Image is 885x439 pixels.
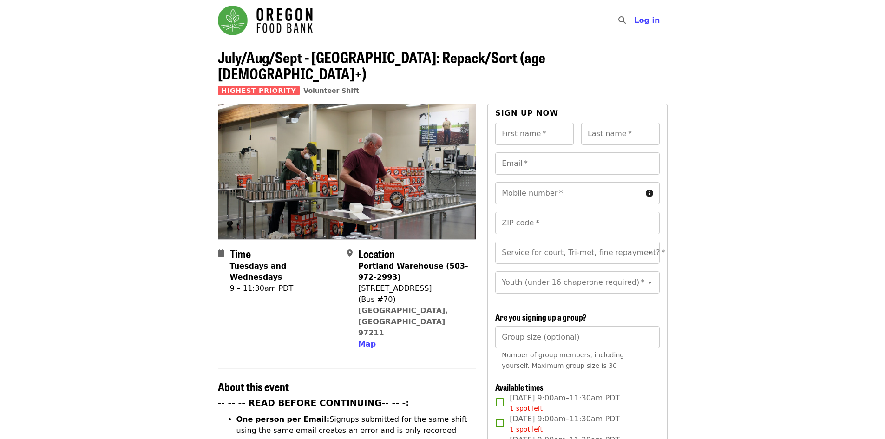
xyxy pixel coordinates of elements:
[236,415,330,424] strong: One person per Email:
[218,378,289,394] span: About this event
[358,245,395,262] span: Location
[643,276,656,289] button: Open
[646,189,653,198] i: circle-info icon
[495,212,659,234] input: ZIP code
[495,109,558,118] span: Sign up now
[358,306,448,337] a: [GEOGRAPHIC_DATA], [GEOGRAPHIC_DATA] 97211
[358,339,376,350] button: Map
[218,46,545,84] span: July/Aug/Sept - [GEOGRAPHIC_DATA]: Repack/Sort (age [DEMOGRAPHIC_DATA]+)
[358,283,469,294] div: [STREET_ADDRESS]
[358,340,376,348] span: Map
[495,152,659,175] input: Email
[495,123,574,145] input: First name
[218,249,224,258] i: calendar icon
[631,9,639,32] input: Search
[510,393,620,413] span: [DATE] 9:00am–11:30am PDT
[495,381,544,393] span: Available times
[643,246,656,259] button: Open
[502,351,624,369] span: Number of group members, including yourself. Maximum group size is 30
[495,182,642,204] input: Mobile number
[230,245,251,262] span: Time
[495,311,587,323] span: Are you signing up a group?
[510,405,543,412] span: 1 spot left
[218,86,300,95] span: Highest Priority
[230,283,340,294] div: 9 – 11:30am PDT
[618,16,626,25] i: search icon
[634,16,660,25] span: Log in
[495,326,659,348] input: [object Object]
[627,11,667,30] button: Log in
[358,262,468,282] strong: Portland Warehouse (503-972-2993)
[358,294,469,305] div: (Bus #70)
[347,249,353,258] i: map-marker-alt icon
[218,398,409,408] strong: -- -- -- READ BEFORE CONTINUING-- -- -:
[230,262,287,282] strong: Tuesdays and Wednesdays
[510,413,620,434] span: [DATE] 9:00am–11:30am PDT
[218,6,313,35] img: Oregon Food Bank - Home
[581,123,660,145] input: Last name
[510,426,543,433] span: 1 spot left
[303,87,359,94] a: Volunteer Shift
[218,104,476,239] img: July/Aug/Sept - Portland: Repack/Sort (age 16+) organized by Oregon Food Bank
